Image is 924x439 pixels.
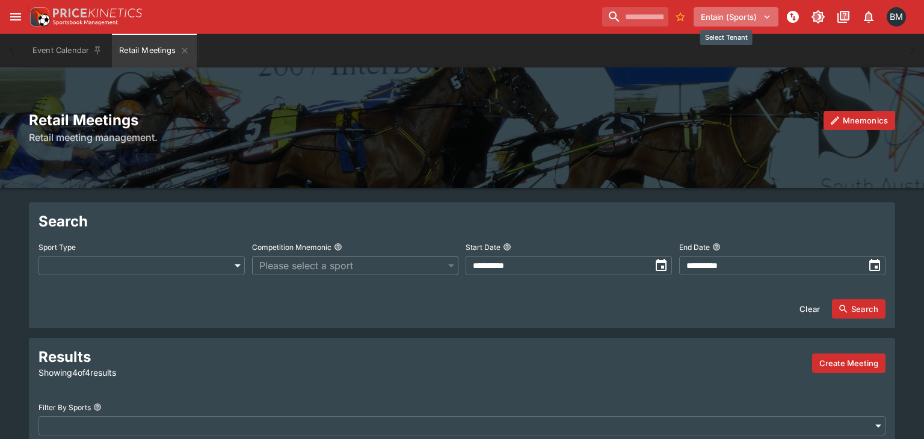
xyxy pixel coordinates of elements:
[259,258,439,273] span: Please select a sport
[38,402,91,413] p: Filter By Sports
[93,403,102,411] button: Filter By Sports
[29,111,895,129] h2: Retail Meetings
[887,7,906,26] div: Byron Monk
[792,299,827,319] button: Clear
[38,212,885,231] h2: Search
[700,30,753,45] div: Select Tenant
[503,243,511,251] button: Start Date
[694,7,778,26] button: Select Tenant
[53,8,142,17] img: PriceKinetics
[864,255,885,276] button: toggle date time picker
[650,255,672,276] button: toggle date time picker
[5,6,26,28] button: open drawer
[25,34,109,67] button: Event Calendar
[858,6,879,28] button: Notifications
[679,242,710,252] p: End Date
[252,242,331,252] p: Competition Mnemonic
[782,6,804,28] button: NOT Connected to PK
[53,20,118,25] img: Sportsbook Management
[824,111,895,130] button: Mnemonics
[26,5,51,29] img: PriceKinetics Logo
[883,4,910,30] button: Byron Monk
[38,242,76,252] p: Sport Type
[812,353,885,373] button: Create a new meeting by adding events
[334,243,342,251] button: Competition Mnemonic
[29,130,895,145] h6: Retail meeting management.
[602,7,668,26] input: search
[833,6,854,28] button: Documentation
[38,366,308,379] p: Showing 4 of 4 results
[112,34,196,67] button: Retail Meetings
[807,6,829,28] button: Toggle light/dark mode
[38,347,308,366] h2: Results
[712,243,721,251] button: End Date
[832,299,885,319] button: Search
[671,7,690,26] button: No Bookmarks
[466,242,500,252] p: Start Date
